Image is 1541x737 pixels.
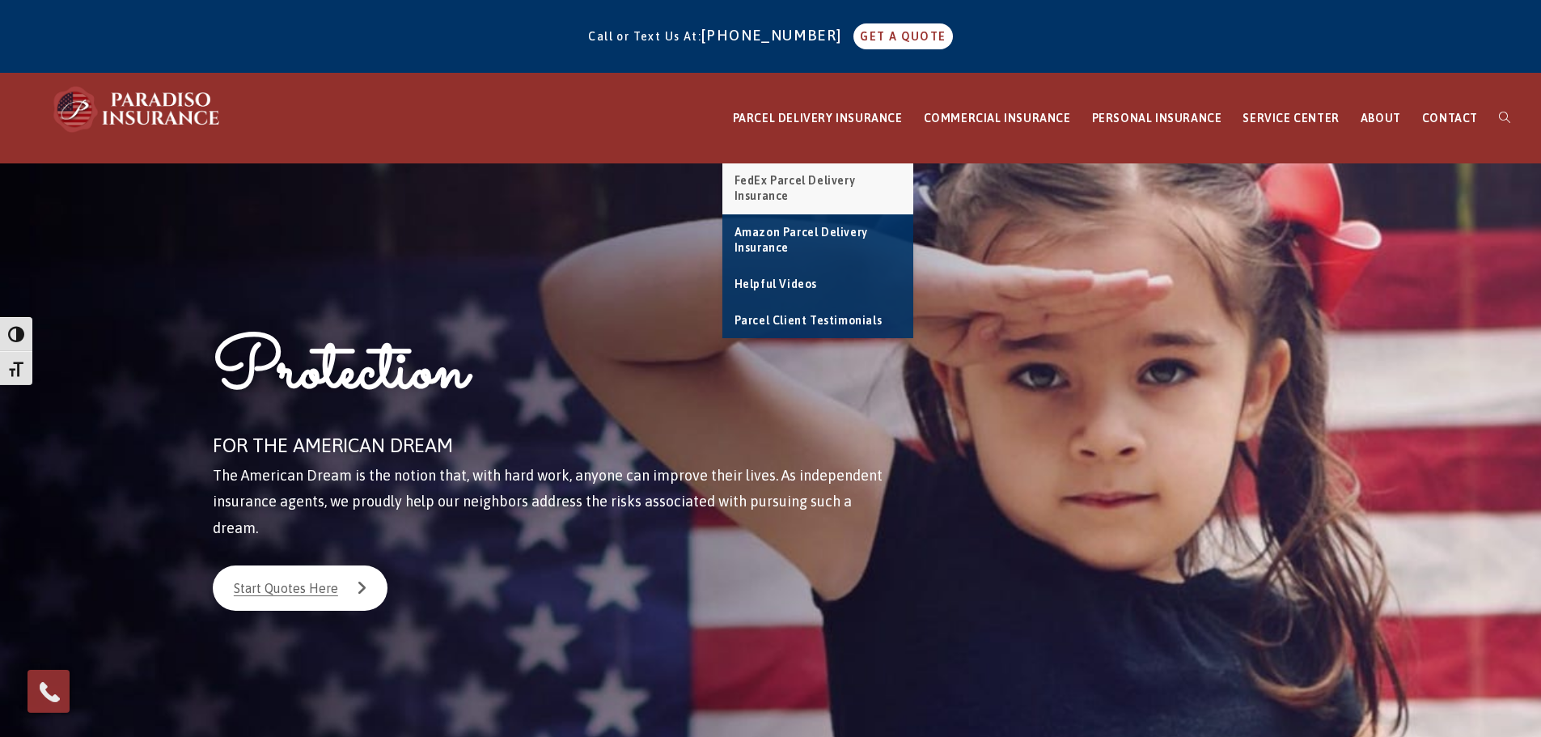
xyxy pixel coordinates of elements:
[213,467,883,536] span: The American Dream is the notion that, with hard work, anyone can improve their lives. As indepen...
[722,163,913,214] a: FedEx Parcel Delivery Insurance
[213,325,890,428] h1: Protection
[722,215,913,266] a: Amazon Parcel Delivery Insurance
[735,314,883,327] span: Parcel Client Testimonials
[49,85,226,133] img: Paradiso Insurance
[1412,74,1488,163] a: CONTACT
[735,226,868,255] span: Amazon Parcel Delivery Insurance
[733,112,903,125] span: PARCEL DELIVERY INSURANCE
[588,30,701,43] span: Call or Text Us At:
[213,434,453,456] span: FOR THE AMERICAN DREAM
[913,74,1082,163] a: COMMERCIAL INSURANCE
[1082,74,1233,163] a: PERSONAL INSURANCE
[735,277,817,290] span: Helpful Videos
[722,267,913,303] a: Helpful Videos
[1422,112,1478,125] span: CONTACT
[924,112,1071,125] span: COMMERCIAL INSURANCE
[735,174,856,203] span: FedEx Parcel Delivery Insurance
[1092,112,1222,125] span: PERSONAL INSURANCE
[722,303,913,339] a: Parcel Client Testimonials
[36,679,62,705] img: Phone icon
[1350,74,1412,163] a: ABOUT
[1232,74,1349,163] a: SERVICE CENTER
[701,27,850,44] a: [PHONE_NUMBER]
[853,23,952,49] a: GET A QUOTE
[1243,112,1339,125] span: SERVICE CENTER
[722,74,913,163] a: PARCEL DELIVERY INSURANCE
[1361,112,1401,125] span: ABOUT
[213,565,387,611] a: Start Quotes Here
